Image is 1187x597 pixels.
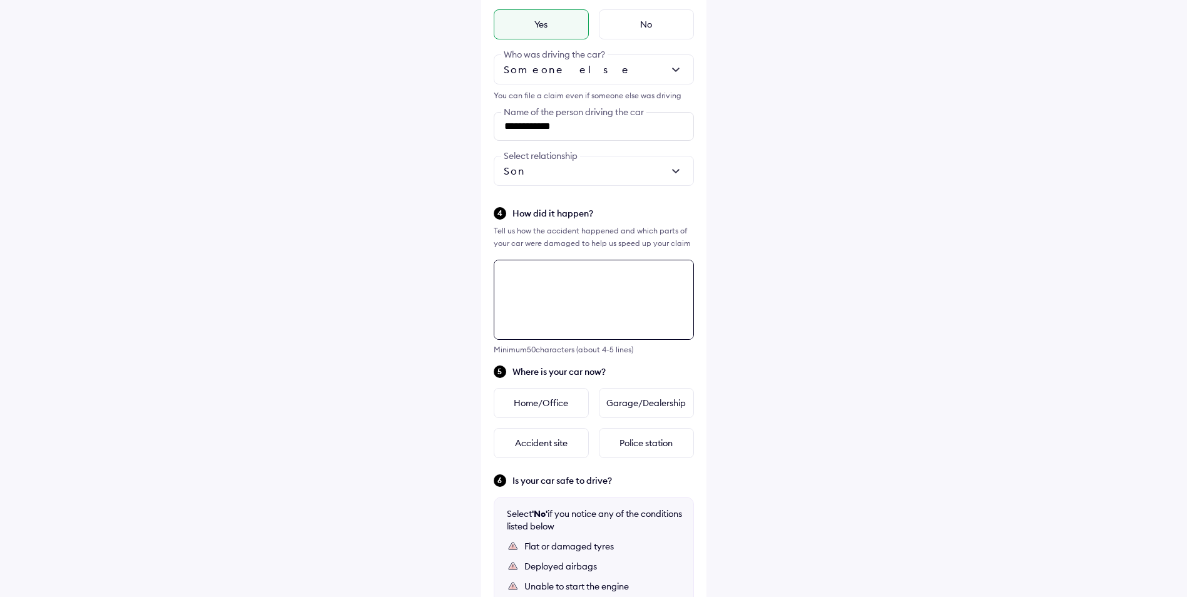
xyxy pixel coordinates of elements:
div: Unable to start the engine [524,580,681,593]
div: Garage/Dealership [599,388,694,418]
b: 'No' [532,508,548,519]
div: No [599,9,694,39]
div: Tell us how the accident happened and which parts of your car were damaged to help us speed up yo... [494,225,694,250]
div: Deployed airbags [524,560,681,573]
div: Flat or damaged tyres [524,540,681,553]
div: You can file a claim even if someone else was driving [494,89,694,102]
span: Son [504,165,526,177]
div: Select if you notice any of the conditions listed below [507,508,682,533]
div: Yes [494,9,589,39]
div: Home/Office [494,388,589,418]
div: Minimum 50 characters (about 4-5 lines) [494,345,694,354]
div: Police station [599,428,694,458]
span: Where is your car now? [512,365,694,378]
span: How did it happen? [512,207,694,220]
span: Someone else [504,63,631,76]
span: Is your car safe to drive? [512,474,694,487]
div: Accident site [494,428,589,458]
